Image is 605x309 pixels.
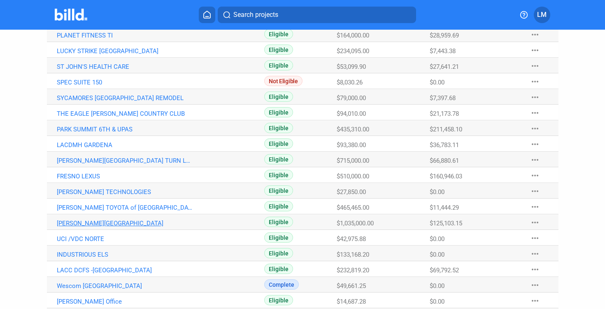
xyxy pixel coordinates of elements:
[430,47,456,55] span: $7,443.38
[264,201,293,211] span: Eligible
[264,44,293,55] span: Eligible
[530,171,540,180] mat-icon: more_horiz
[530,233,540,243] mat-icon: more_horiz
[430,267,459,274] span: $69,792.52
[337,282,366,290] span: $49,661.25
[337,298,366,305] span: $14,687.28
[337,141,366,149] span: $93,380.00
[57,220,193,227] a: [PERSON_NAME][GEOGRAPHIC_DATA]
[430,157,459,164] span: $66,880.61
[264,248,293,258] span: Eligible
[430,282,444,290] span: $0.00
[530,265,540,274] mat-icon: more_horiz
[264,170,293,180] span: Eligible
[530,124,540,133] mat-icon: more_horiz
[430,32,459,39] span: $28,959.69
[57,141,193,149] a: LACDMH GARDENA
[530,280,540,290] mat-icon: more_horiz
[430,220,462,227] span: $125,103.15
[530,77,540,87] mat-icon: more_horiz
[57,47,193,55] a: LUCKY STRIKE [GEOGRAPHIC_DATA]
[264,295,293,305] span: Eligible
[264,60,293,70] span: Eligible
[264,185,293,196] span: Eligible
[337,126,369,133] span: $435,310.00
[264,232,293,243] span: Eligible
[337,32,369,39] span: $164,000.00
[264,279,299,290] span: Complete
[530,61,540,71] mat-icon: more_horiz
[57,235,193,243] a: UCI /VDC NORTE
[337,235,366,243] span: $42,975.88
[337,188,366,196] span: $27,850.00
[264,264,293,274] span: Eligible
[57,251,193,258] a: INDUSTRIOUS ELS
[430,251,444,258] span: $0.00
[430,188,444,196] span: $0.00
[337,267,369,274] span: $232,819.20
[337,220,374,227] span: $1,035,000.00
[337,204,369,211] span: $465,465.00
[57,173,193,180] a: FRESNO LEXUS
[337,47,369,55] span: $234,095.00
[264,29,293,39] span: Eligible
[337,157,369,164] span: $715,000.00
[57,63,193,70] a: ST JOHN'S HEALTH CARE
[530,92,540,102] mat-icon: more_horiz
[57,188,193,196] a: [PERSON_NAME] TECHNOLOGIES
[430,126,462,133] span: $211,458.10
[530,218,540,227] mat-icon: more_horiz
[233,10,278,20] span: Search projects
[57,32,193,39] a: PLANET FITNESS TI
[430,63,459,70] span: $27,641.21
[337,173,369,180] span: $510,000.00
[264,138,293,149] span: Eligible
[534,7,550,23] button: LM
[337,251,369,258] span: $133,168.20
[530,108,540,118] mat-icon: more_horiz
[264,217,293,227] span: Eligible
[57,126,193,133] a: PARK SUMMIT 6TH & UPAS
[264,154,293,164] span: Eligible
[57,110,193,117] a: THE EAGLE [PERSON_NAME] COUNTRY CLUB
[430,173,462,180] span: $160,946.03
[55,9,87,21] img: Billd Company Logo
[57,298,193,305] a: [PERSON_NAME] Office
[530,30,540,40] mat-icon: more_horiz
[530,155,540,165] mat-icon: more_horiz
[57,282,193,290] a: Wescom [GEOGRAPHIC_DATA]
[530,249,540,259] mat-icon: more_horiz
[218,7,416,23] button: Search projects
[430,141,459,149] span: $36,783.11
[57,79,193,86] a: SPEC SUITE 150
[430,298,444,305] span: $0.00
[337,79,363,86] span: $8,030.26
[57,267,193,274] a: LACC DCFS -[GEOGRAPHIC_DATA]
[264,107,293,117] span: Eligible
[430,79,444,86] span: $0.00
[530,186,540,196] mat-icon: more_horiz
[530,296,540,306] mat-icon: more_horiz
[337,63,366,70] span: $53,099.90
[57,204,193,211] a: [PERSON_NAME] TOYOTA of [GEOGRAPHIC_DATA]
[530,45,540,55] mat-icon: more_horiz
[264,91,293,102] span: Eligible
[430,94,456,102] span: $7,397.68
[264,123,293,133] span: Eligible
[430,204,459,211] span: $11,444.29
[430,235,444,243] span: $0.00
[57,157,193,164] a: [PERSON_NAME][GEOGRAPHIC_DATA] TURN LEFT
[530,139,540,149] mat-icon: more_horiz
[57,94,193,102] a: SYCAMORES [GEOGRAPHIC_DATA] REMODEL
[337,110,366,117] span: $94,010.00
[530,202,540,212] mat-icon: more_horiz
[537,10,547,20] span: LM
[430,110,459,117] span: $21,173.78
[337,94,366,102] span: $79,000.00
[264,76,302,86] span: Not Eligible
